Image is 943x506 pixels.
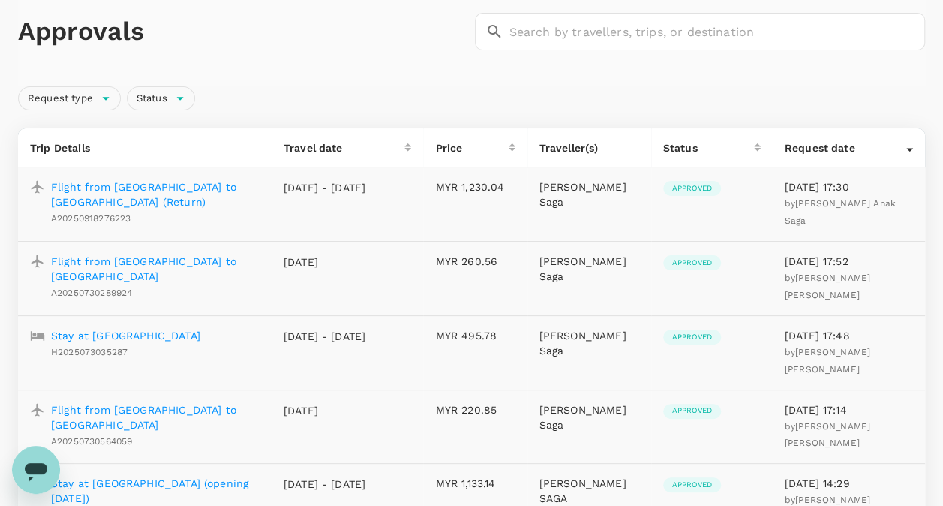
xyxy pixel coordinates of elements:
span: Approved [663,258,721,268]
span: by [785,347,870,375]
span: [PERSON_NAME] Anak Saga [785,198,896,226]
span: [PERSON_NAME] [PERSON_NAME] [785,347,870,375]
span: by [785,421,870,449]
p: [DATE] [284,255,366,270]
p: [DATE] - [DATE] [284,477,366,492]
p: [DATE] 17:30 [785,179,913,194]
span: Approved [663,405,721,416]
span: Approved [663,332,721,342]
p: [DATE] 17:48 [785,328,913,343]
span: Approved [663,480,721,490]
p: [DATE] [284,403,366,418]
a: Flight from [GEOGRAPHIC_DATA] to [GEOGRAPHIC_DATA] (Return) [51,179,260,209]
p: MYR 495.78 [435,328,515,343]
span: A20250730289924 [51,288,132,298]
span: A20250918276223 [51,213,131,224]
div: Request type [18,86,121,110]
a: Stay at [GEOGRAPHIC_DATA] [51,328,200,343]
span: [PERSON_NAME] [PERSON_NAME] [785,273,870,300]
p: [DATE] - [DATE] [284,180,366,195]
a: Flight from [GEOGRAPHIC_DATA] to [GEOGRAPHIC_DATA] [51,254,260,284]
p: [PERSON_NAME] Saga [539,328,639,358]
h1: Approvals [18,16,469,47]
p: [DATE] 17:52 [785,254,913,269]
span: [PERSON_NAME] [PERSON_NAME] [785,421,870,449]
span: Request type [19,92,102,106]
div: Price [435,140,508,155]
input: Search by travellers, trips, or destination [509,13,926,50]
span: by [785,198,896,226]
p: MYR 1,230.04 [435,179,515,194]
p: Traveller(s) [539,140,639,155]
p: [DATE] - [DATE] [284,329,366,344]
div: Travel date [284,140,405,155]
p: [PERSON_NAME] Saga [539,254,639,284]
span: H2025073035287 [51,347,128,357]
span: by [785,273,870,300]
span: A20250730564059 [51,436,132,447]
p: MYR 260.56 [435,254,515,269]
p: [DATE] 14:29 [785,476,913,491]
p: [DATE] 17:14 [785,402,913,417]
p: MYR 1,133.14 [435,476,515,491]
div: Status [663,140,754,155]
div: Request date [785,140,906,155]
a: Flight from [GEOGRAPHIC_DATA] to [GEOGRAPHIC_DATA] [51,402,260,432]
p: [PERSON_NAME] Saga [539,179,639,209]
p: [PERSON_NAME] Saga [539,402,639,432]
p: MYR 220.85 [435,402,515,417]
span: Approved [663,183,721,194]
p: [PERSON_NAME] SAGA [539,476,639,506]
a: Stay at [GEOGRAPHIC_DATA] (opening [DATE]) [51,476,260,506]
p: Trip Details [30,140,260,155]
span: Status [128,92,176,106]
iframe: Button to launch messaging window [12,446,60,494]
div: Status [127,86,195,110]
